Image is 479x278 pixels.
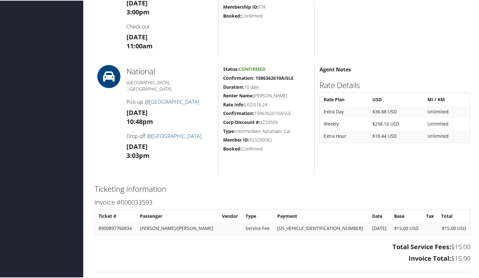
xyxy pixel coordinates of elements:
[94,242,470,251] h3: $15.00
[423,210,437,221] th: Tax
[151,132,201,139] a: [GEOGRAPHIC_DATA]
[391,222,422,233] td: $15.00 USD
[126,151,150,159] strong: 3:03pm
[149,98,199,105] a: [GEOGRAPHIC_DATA]
[424,130,469,141] td: Unlimited
[242,222,273,233] td: Service Fee
[223,145,310,151] h5: Confirmed
[126,108,148,116] strong: [DATE]
[126,79,213,91] h5: [GEOGRAPHIC_DATA] , [GEOGRAPHIC_DATA]
[321,105,368,117] td: Extra Day
[126,41,153,50] strong: 11:00am
[223,136,249,142] strong: Member ID:
[409,253,451,262] strong: Invoice Total:
[94,183,470,194] h2: Ticketing Information
[223,83,310,90] h5: 10 days
[321,118,368,129] td: Weekly
[369,93,424,105] th: USD
[321,130,368,141] td: Extra Hour
[223,65,239,71] strong: Status:
[223,12,310,19] h5: Confirmed
[393,242,451,250] strong: Total Service Fees:
[223,110,310,116] h5: 1586362610AISLE
[95,210,136,221] th: Ticket #
[223,101,245,107] strong: Rate Info:
[223,136,310,143] h5: 923290082
[242,210,273,221] th: Type
[424,105,469,117] td: Unlimited
[223,110,254,116] strong: Confirmation:
[223,119,260,125] strong: Corp Discount #:
[424,93,469,105] th: MI / KM
[94,197,470,206] h3: Invoice #000033593
[320,79,470,90] h2: Rate Details
[126,132,213,139] h4: Drop-off @
[94,253,470,262] h3: $15.00
[126,98,213,105] h4: Pick-up @
[223,119,310,125] h5: XZ20509
[223,92,310,98] h5: [PERSON_NAME]
[274,222,368,233] td: [US_VEHICLE_IDENTIFICATION_NUMBER]
[223,145,241,151] strong: Booked:
[223,127,310,134] h5: Intermediate Automatic Car
[274,210,368,221] th: Payment
[369,105,424,117] td: $36.88 USD
[126,7,150,16] strong: 3:00pm
[438,222,469,233] td: $15.00 USD
[126,65,213,76] h2: National
[391,210,422,221] th: Base
[369,210,390,221] th: Date
[369,118,424,129] td: $258.16 USD
[223,83,244,89] strong: Duration:
[223,101,310,107] h5: USD516.24
[369,130,424,141] td: $18.44 USD
[321,93,368,105] th: Rate Plan
[126,22,213,29] h4: Check-out
[369,222,390,233] td: [DATE]
[223,3,310,10] h5: F7K
[223,12,241,18] strong: Booked:
[126,142,148,150] strong: [DATE]
[126,117,153,125] strong: 10:48pm
[438,210,469,221] th: Total
[137,222,218,233] td: [PERSON_NAME]/[PERSON_NAME]
[223,92,254,98] strong: Renter Name:
[126,32,148,41] strong: [DATE]
[424,118,469,129] td: Unlimited
[95,222,136,233] td: 8900897760834
[223,127,235,134] strong: Type:
[219,210,242,221] th: Vendor
[239,65,265,71] span: Confirmed
[223,74,294,80] strong: Confirmation: 1586362610AISLE
[320,65,351,72] strong: Agent Notes
[223,3,258,9] strong: Membership ID:
[137,210,218,221] th: Passenger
